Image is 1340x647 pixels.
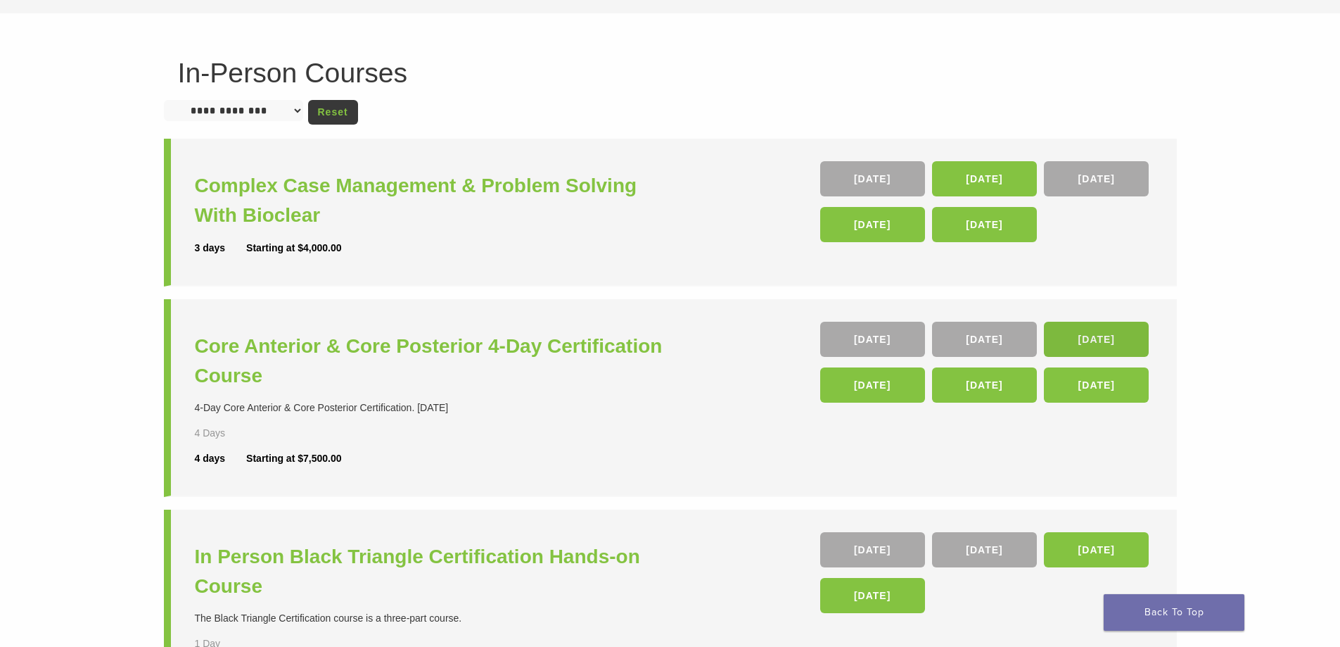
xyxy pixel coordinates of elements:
[1044,532,1149,567] a: [DATE]
[932,322,1037,357] a: [DATE]
[820,578,925,613] a: [DATE]
[1104,594,1244,631] a: Back To Top
[195,171,674,230] a: Complex Case Management & Problem Solving With Bioclear
[932,161,1037,196] a: [DATE]
[820,161,1153,249] div: , , , ,
[195,426,267,441] div: 4 Days
[195,241,247,256] div: 3 days
[1044,368,1149,403] a: [DATE]
[820,322,1153,410] div: , , , , ,
[308,100,358,125] a: Reset
[246,241,341,256] div: Starting at $4,000.00
[1044,161,1149,196] a: [DATE]
[820,368,925,403] a: [DATE]
[820,322,925,357] a: [DATE]
[195,542,674,601] a: In Person Black Triangle Certification Hands-on Course
[195,401,674,415] div: 4-Day Core Anterior & Core Posterior Certification. [DATE]
[932,532,1037,567] a: [DATE]
[820,532,1153,620] div: , , ,
[820,161,925,196] a: [DATE]
[246,451,341,466] div: Starting at $7,500.00
[820,207,925,242] a: [DATE]
[932,368,1037,403] a: [DATE]
[195,332,674,391] a: Core Anterior & Core Posterior 4-Day Certification Course
[195,451,247,466] div: 4 days
[820,532,925,567] a: [DATE]
[195,611,674,626] div: The Black Triangle Certification course is a three-part course.
[178,59,1163,87] h1: In-Person Courses
[932,207,1037,242] a: [DATE]
[1044,322,1149,357] a: [DATE]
